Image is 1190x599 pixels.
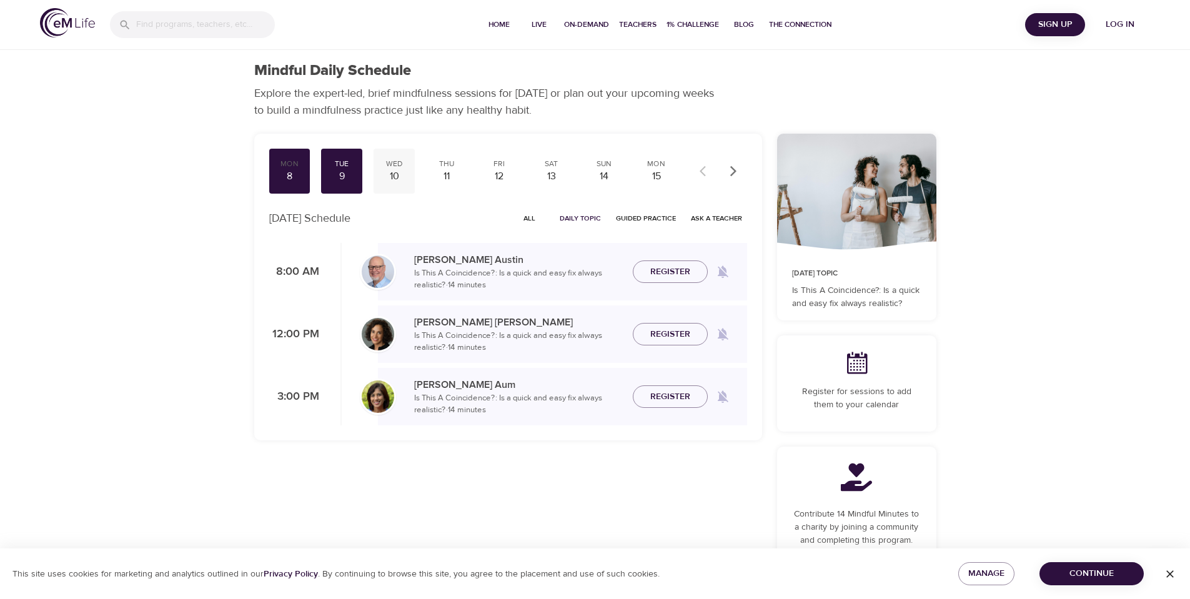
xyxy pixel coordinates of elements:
span: Manage [968,566,1004,582]
span: Blog [729,18,759,31]
span: Remind me when a class goes live every Tuesday at 3:00 PM [708,382,738,412]
img: Alisha%20Aum%208-9-21.jpg [362,380,394,413]
p: Is This A Coincidence?: Is a quick and easy fix always realistic? · 14 minutes [414,330,623,354]
img: Ninette_Hupp-min.jpg [362,318,394,350]
button: Register [633,385,708,408]
p: 3:00 PM [269,389,319,405]
span: Remind me when a class goes live every Tuesday at 12:00 PM [708,319,738,349]
div: 10 [379,169,410,184]
p: 8:00 AM [269,264,319,280]
span: Remind me when a class goes live every Tuesday at 8:00 AM [708,257,738,287]
div: Sun [588,159,620,169]
div: 8 [274,169,305,184]
div: Tue [326,159,357,169]
span: All [515,212,545,224]
div: 12 [483,169,515,184]
div: 13 [536,169,567,184]
p: Is This A Coincidence?: Is a quick and easy fix always realistic? · 14 minutes [414,392,623,417]
img: Jim_Austin_Headshot_min.jpg [362,255,394,288]
span: Live [524,18,554,31]
span: Ask a Teacher [691,212,742,224]
button: Log in [1090,13,1150,36]
button: Continue [1039,562,1144,585]
p: Is This A Coincidence?: Is a quick and easy fix always realistic? · 14 minutes [414,267,623,292]
div: Mon [641,159,672,169]
span: The Connection [769,18,831,31]
span: 1% Challenge [667,18,719,31]
img: logo [40,8,95,37]
a: Privacy Policy [264,568,318,580]
button: All [510,209,550,228]
div: 15 [641,169,672,184]
span: Register [650,264,690,280]
div: Thu [431,159,462,169]
span: Register [650,327,690,342]
span: Home [484,18,514,31]
button: Register [633,260,708,284]
button: Sign Up [1025,13,1085,36]
div: Fri [483,159,515,169]
p: [PERSON_NAME] [PERSON_NAME] [414,315,623,330]
input: Find programs, teachers, etc... [136,11,275,38]
p: Is This A Coincidence?: Is a quick and easy fix always realistic? [792,284,921,310]
div: 9 [326,169,357,184]
span: Sign Up [1030,17,1080,32]
p: [PERSON_NAME] Aum [414,377,623,392]
div: Mon [274,159,305,169]
p: Contribute 14 Mindful Minutes to a charity by joining a community and completing this program. [792,508,921,547]
p: 12:00 PM [269,326,319,343]
div: Wed [379,159,410,169]
p: [PERSON_NAME] Austin [414,252,623,267]
span: Guided Practice [616,212,676,224]
button: Manage [958,562,1014,585]
span: On-Demand [564,18,609,31]
span: Log in [1095,17,1145,32]
span: Register [650,389,690,405]
p: [DATE] Topic [792,268,921,279]
button: Ask a Teacher [686,209,747,228]
span: Teachers [619,18,657,31]
p: Register for sessions to add them to your calendar [792,385,921,412]
div: 14 [588,169,620,184]
button: Register [633,323,708,346]
span: Continue [1049,566,1134,582]
p: [DATE] Schedule [269,210,350,227]
span: Daily Topic [560,212,601,224]
div: 11 [431,169,462,184]
p: Explore the expert-led, brief mindfulness sessions for [DATE] or plan out your upcoming weeks to ... [254,85,723,119]
div: Sat [536,159,567,169]
button: Daily Topic [555,209,606,228]
h1: Mindful Daily Schedule [254,62,411,80]
button: Guided Practice [611,209,681,228]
